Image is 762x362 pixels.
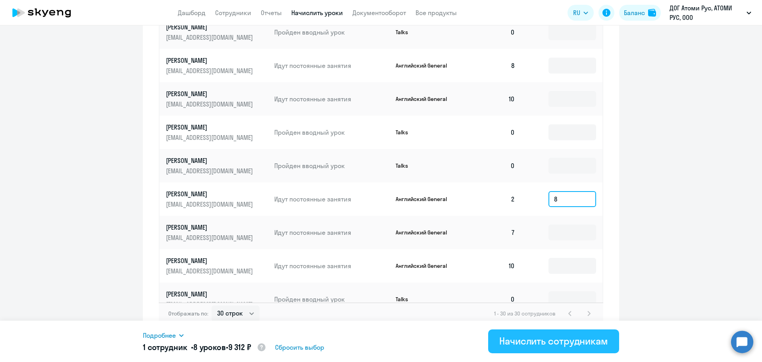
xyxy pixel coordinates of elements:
[166,56,255,65] p: [PERSON_NAME]
[573,8,580,17] span: RU
[396,262,455,269] p: Английский General
[143,342,266,354] h5: 1 сотрудник • •
[166,166,255,175] p: [EMAIL_ADDRESS][DOMAIN_NAME]
[166,223,255,232] p: [PERSON_NAME]
[488,329,619,353] button: Начислить сотрудникам
[666,3,755,22] button: ДОГ Атоми Рус, АТОМИ РУС, ООО
[619,5,661,21] button: Балансbalance
[274,128,389,137] p: Пройден вводный урок
[166,156,268,175] a: [PERSON_NAME][EMAIL_ADDRESS][DOMAIN_NAME]
[494,310,556,317] span: 1 - 30 из 30 сотрудников
[274,28,389,37] p: Пройден вводный урок
[466,116,521,149] td: 0
[648,9,656,17] img: balance
[143,331,176,340] span: Подробнее
[624,8,645,17] div: Баланс
[166,133,255,142] p: [EMAIL_ADDRESS][DOMAIN_NAME]
[166,123,268,142] a: [PERSON_NAME][EMAIL_ADDRESS][DOMAIN_NAME]
[416,9,457,17] a: Все продукты
[396,296,455,303] p: Talks
[228,342,251,352] span: 9 312 ₽
[466,49,521,82] td: 8
[178,9,206,17] a: Дашборд
[670,3,743,22] p: ДОГ Атоми Рус, АТОМИ РУС, ООО
[396,29,455,36] p: Talks
[466,216,521,249] td: 7
[166,33,255,42] p: [EMAIL_ADDRESS][DOMAIN_NAME]
[166,23,255,31] p: [PERSON_NAME]
[166,290,268,309] a: [PERSON_NAME][EMAIL_ADDRESS][DOMAIN_NAME]
[499,335,608,347] div: Начислить сотрудникам
[274,95,389,103] p: Идут постоянные занятия
[166,290,255,298] p: [PERSON_NAME]
[166,300,255,309] p: [EMAIL_ADDRESS][DOMAIN_NAME]
[193,342,226,352] span: 8 уроков
[466,249,521,283] td: 10
[568,5,594,21] button: RU
[274,161,389,170] p: Пройден вводный урок
[166,233,255,242] p: [EMAIL_ADDRESS][DOMAIN_NAME]
[274,61,389,70] p: Идут постоянные занятия
[166,56,268,75] a: [PERSON_NAME][EMAIL_ADDRESS][DOMAIN_NAME]
[466,182,521,216] td: 2
[396,229,455,236] p: Английский General
[274,228,389,237] p: Идут постоянные занятия
[168,310,208,317] span: Отображать по:
[396,196,455,203] p: Английский General
[166,100,255,108] p: [EMAIL_ADDRESS][DOMAIN_NAME]
[274,195,389,203] p: Идут постоянные занятия
[466,15,521,49] td: 0
[166,23,268,42] a: [PERSON_NAME][EMAIL_ADDRESS][DOMAIN_NAME]
[166,89,255,98] p: [PERSON_NAME]
[275,343,324,352] span: Сбросить выбор
[466,283,521,316] td: 0
[166,223,268,242] a: [PERSON_NAME][EMAIL_ADDRESS][DOMAIN_NAME]
[166,66,255,75] p: [EMAIL_ADDRESS][DOMAIN_NAME]
[396,129,455,136] p: Talks
[396,62,455,69] p: Английский General
[274,261,389,270] p: Идут постоянные занятия
[261,9,282,17] a: Отчеты
[466,149,521,182] td: 0
[215,9,251,17] a: Сотрудники
[166,256,255,265] p: [PERSON_NAME]
[352,9,406,17] a: Документооборот
[396,95,455,103] p: Английский General
[396,162,455,169] p: Talks
[166,89,268,108] a: [PERSON_NAME][EMAIL_ADDRESS][DOMAIN_NAME]
[166,267,255,275] p: [EMAIL_ADDRESS][DOMAIN_NAME]
[466,82,521,116] td: 10
[166,123,255,132] p: [PERSON_NAME]
[166,256,268,275] a: [PERSON_NAME][EMAIL_ADDRESS][DOMAIN_NAME]
[166,190,255,198] p: [PERSON_NAME]
[166,190,268,209] a: [PERSON_NAME][EMAIL_ADDRESS][DOMAIN_NAME]
[274,295,389,304] p: Пройден вводный урок
[291,9,343,17] a: Начислить уроки
[166,156,255,165] p: [PERSON_NAME]
[166,200,255,209] p: [EMAIL_ADDRESS][DOMAIN_NAME]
